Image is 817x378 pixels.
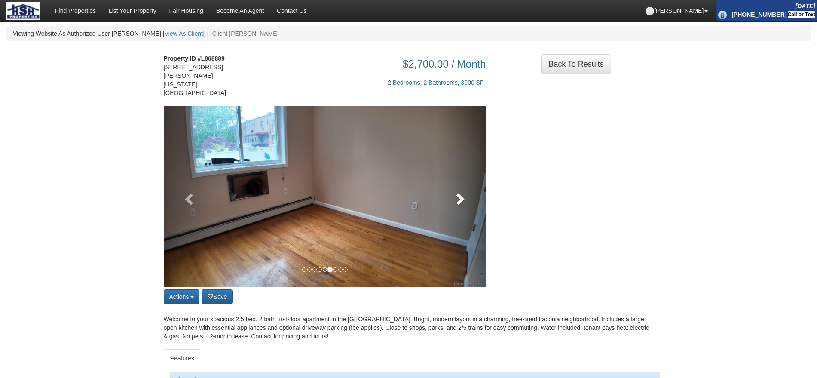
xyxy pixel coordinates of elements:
[202,289,233,304] button: Save
[796,3,815,9] i: [DATE]
[646,7,654,15] img: default-profile.png
[541,54,611,74] a: Back To Results
[164,349,201,367] a: Features
[164,55,225,62] strong: Property ID #L868889
[788,11,815,18] div: Call or Text
[731,11,786,18] b: [PHONE_NUMBER]
[248,70,486,87] div: 2 Bedrooms, 2 Bathrooms, 3000 SF
[248,58,486,70] h3: $2,700.00 / Month
[165,30,203,37] a: View As Client
[541,54,611,74] div: ...
[718,11,727,19] img: phone_icon.png
[13,29,205,38] li: Viewing Website As Authorized User [PERSON_NAME] [ ]
[164,289,200,304] button: Actions
[164,54,235,97] address: [STREET_ADDRESS][PERSON_NAME] [US_STATE][GEOGRAPHIC_DATA]
[205,29,279,38] li: Client [PERSON_NAME]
